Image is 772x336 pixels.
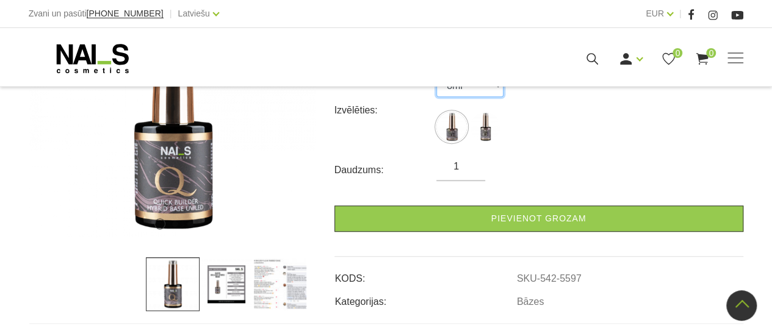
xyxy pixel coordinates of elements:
[646,6,664,21] a: EUR
[200,257,253,311] img: ...
[146,257,200,311] img: ...
[253,257,307,311] img: ...
[694,51,710,66] a: 0
[87,9,164,18] a: [PHONE_NUMBER]
[172,221,178,227] button: 2 of 3
[334,286,516,309] td: Kategorijas:
[334,160,437,180] div: Daudzums:
[29,5,316,239] img: ...
[517,273,582,284] a: SKU-542-5597
[29,6,164,21] div: Zvani un pasūti
[178,6,210,21] a: Latviešu
[170,6,172,21] span: |
[470,112,500,142] img: ...
[334,206,743,232] a: Pievienot grozam
[673,48,682,58] span: 0
[154,218,165,229] button: 1 of 3
[706,48,716,58] span: 0
[334,101,437,120] div: Izvēlēties:
[187,221,193,227] button: 3 of 3
[679,6,682,21] span: |
[661,51,676,66] a: 0
[517,296,544,307] a: Bāzes
[436,112,467,142] img: ...
[334,263,516,286] td: KODS:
